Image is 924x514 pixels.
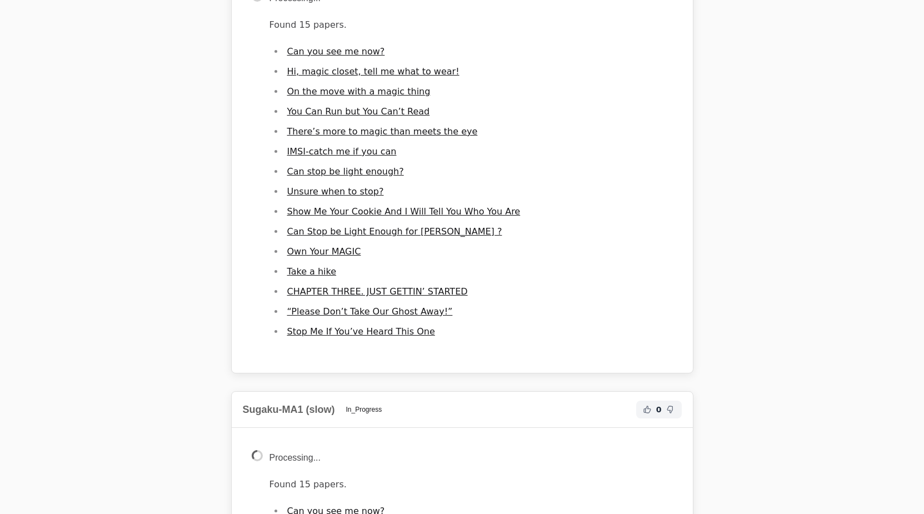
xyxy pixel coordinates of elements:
[641,403,654,416] button: Helpful
[269,477,673,492] p: Found 15 papers.
[287,246,361,257] a: Own Your MAGIC
[339,403,389,416] span: In_Progress
[287,286,468,297] a: CHAPTER THREE. JUST GETTIN’ STARTED
[287,226,502,237] a: Can Stop be Light Enough for [PERSON_NAME] ?
[287,186,384,197] a: Unsure when to stop?
[656,404,662,415] span: 0
[243,402,335,417] h2: Sugaku-MA1 (slow)
[287,206,521,217] a: Show Me Your Cookie And I Will Tell You Who You Are
[287,326,435,337] a: Stop Me If You’ve Heard This One
[287,166,404,177] a: Can stop be light enough?
[287,146,397,157] a: IMSI-catch me if you can
[287,66,459,77] a: Hi, magic closet, tell me what to wear!
[287,106,430,117] a: You Can Run but You Can’t Read
[287,126,478,137] a: There’s more to magic than meets the eye
[287,86,431,97] a: On the move with a magic thing
[287,306,453,317] a: “Please Don’t Take Our Ghost Away!”
[269,17,673,33] p: Found 15 papers.
[287,266,337,277] a: Take a hike
[664,403,677,416] button: Not Helpful
[287,46,385,57] a: Can you see me now?
[269,453,321,462] span: Processing...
